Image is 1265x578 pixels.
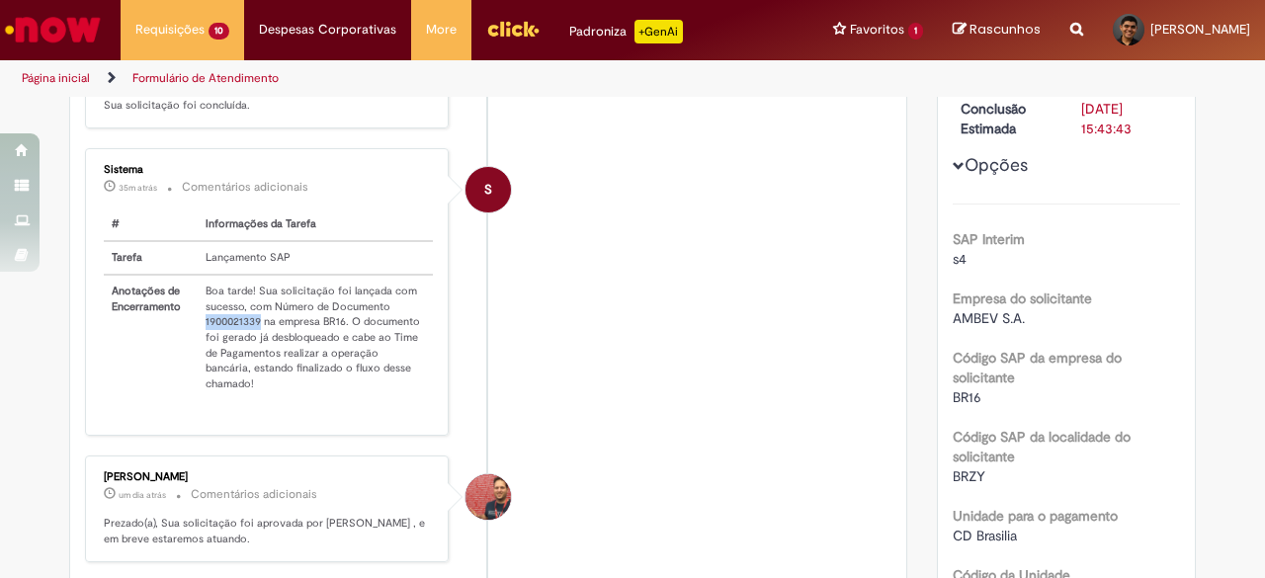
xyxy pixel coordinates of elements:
small: Comentários adicionais [182,179,308,196]
div: Gabriel Dourado Bianchini [465,474,511,520]
time: 30/09/2025 15:55:04 [119,182,157,194]
div: Padroniza [569,20,683,43]
div: Sistema [104,164,433,176]
ul: Trilhas de página [15,60,828,97]
b: Empresa do solicitante [953,289,1092,307]
td: Boa tarde! Sua solicitação foi lançada com sucesso, com Número de Documento 1900021339 na empresa... [198,275,433,400]
span: Despesas Corporativas [259,20,396,40]
span: 35m atrás [119,182,157,194]
span: s4 [953,250,967,268]
span: 10 [209,23,229,40]
span: Requisições [135,20,205,40]
b: Código SAP da empresa do solicitante [953,349,1122,386]
small: Comentários adicionais [191,486,317,503]
span: 1 [908,23,923,40]
span: [PERSON_NAME] [1150,21,1250,38]
th: Anotações de Encerramento [104,275,198,400]
b: SAP Interim [953,230,1025,248]
th: # [104,208,198,241]
span: Rascunhos [970,20,1041,39]
b: Unidade para o pagamento [953,507,1118,525]
span: More [426,20,457,40]
p: +GenAi [634,20,683,43]
span: BR16 [953,388,981,406]
span: BRZY [953,467,985,485]
span: AMBEV S.A. [953,309,1025,327]
div: [DATE] 15:43:43 [1081,99,1173,138]
p: Prezado(a), Sua solicitação foi aprovada por [PERSON_NAME] , e em breve estaremos atuando. [104,516,433,546]
th: Informações da Tarefa [198,208,433,241]
a: Rascunhos [953,21,1041,40]
img: click_logo_yellow_360x200.png [486,14,540,43]
th: Tarefa [104,241,198,275]
dt: Conclusão Estimada [946,99,1067,138]
img: ServiceNow [2,10,104,49]
span: CD Brasilia [953,527,1017,544]
span: S [484,166,492,213]
span: Favoritos [850,20,904,40]
a: Página inicial [22,70,90,86]
b: Código SAP da localidade do solicitante [953,428,1131,465]
span: um dia atrás [119,489,166,501]
div: System [465,167,511,212]
time: 29/09/2025 11:25:56 [119,489,166,501]
div: [PERSON_NAME] [104,471,433,483]
td: Lançamento SAP [198,241,433,275]
a: Formulário de Atendimento [132,70,279,86]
